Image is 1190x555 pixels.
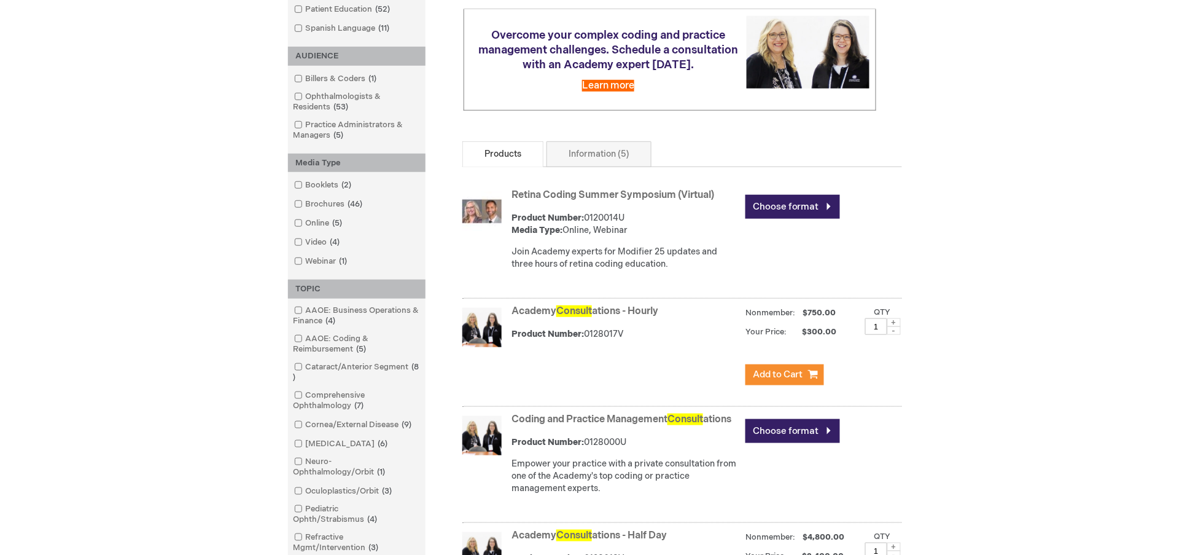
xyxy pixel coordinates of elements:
a: Webinar1 [291,256,352,267]
span: 1 [374,467,388,477]
div: Media Type [288,154,426,173]
span: 53 [330,102,351,112]
div: AUDIENCE [288,47,426,66]
a: Pediatric Ophth/Strabismus4 [291,503,422,525]
img: Schedule a consultation with an Academy expert today [747,16,869,88]
span: Consult [556,305,592,317]
a: Information (5) [546,141,651,167]
a: Retina Coding Summer Symposium (Virtual) [511,189,714,201]
span: 2 [338,180,354,190]
span: 3 [379,486,395,496]
strong: Media Type: [511,225,562,235]
button: Add to Cart [745,364,824,385]
span: 6 [375,439,391,449]
span: 1 [336,256,350,266]
a: Coding and Practice ManagementConsultations [511,414,731,425]
span: 1 [365,74,379,84]
div: 0128017V [511,328,739,340]
a: Learn more [582,80,634,92]
strong: Nonmember: [745,530,795,545]
input: Qty [865,318,887,335]
a: Oculoplastics/Orbit3 [291,486,397,497]
span: 52 [372,4,393,14]
span: 4 [327,237,343,247]
span: 9 [399,420,414,430]
a: Practice Administrators & Managers5 [291,119,422,141]
a: Booklets2 [291,179,356,191]
div: Join Academy experts for Modifier 25 updates and three hours of retina coding education. [511,246,739,270]
img: Coding and Practice Management Consultations [462,416,502,455]
span: 3 [365,543,381,553]
strong: Product Number: [511,437,584,447]
strong: Product Number: [511,213,584,223]
span: 4 [364,514,380,524]
a: Neuro-Ophthalmology/Orbit1 [291,456,422,478]
a: AAOE: Business Operations & Finance4 [291,305,422,327]
a: AcademyConsultations - Half Day [511,530,667,541]
span: 4 [322,316,338,326]
a: AAOE: Coding & Reimbursement5 [291,333,422,355]
span: 5 [330,130,346,140]
span: Add to Cart [753,369,803,380]
span: $750.00 [801,308,838,318]
strong: Product Number: [511,329,584,339]
div: 0128000U [511,436,739,449]
span: 8 [293,362,419,382]
a: Cornea/External Disease9 [291,419,416,431]
span: 5 [353,344,369,354]
a: Online5 [291,218,347,229]
span: $300.00 [788,327,839,337]
strong: Nonmember: [745,305,795,321]
a: [MEDICAL_DATA]6 [291,438,392,450]
a: Ophthalmologists & Residents53 [291,91,422,113]
a: Choose format [745,419,840,443]
span: Overcome your complex coding and practice management challenges. Schedule a consultation with an ... [478,29,738,71]
a: Comprehensive Ophthalmology7 [291,390,422,412]
a: Spanish Language11 [291,23,394,34]
a: Brochures46 [291,199,367,210]
div: Empower your practice with a private consultation from one of the Academy's top coding or practic... [511,458,739,495]
a: AcademyConsultations - Hourly [511,305,658,317]
a: Refractive Mgmt/Intervention3 [291,532,422,554]
span: Consult [556,530,592,541]
span: $4,800.00 [801,532,847,542]
span: 7 [351,401,367,411]
span: Consult [667,414,703,425]
div: TOPIC [288,280,426,299]
a: Products [462,141,543,167]
img: Retina Coding Summer Symposium (Virtual) [462,192,502,231]
a: Patient Education52 [291,4,395,15]
span: 5 [329,218,345,228]
a: Choose format [745,195,840,219]
strong: Your Price: [745,327,787,337]
label: Qty [874,532,891,541]
label: Qty [874,307,891,317]
span: 11 [375,23,392,33]
img: Academy Consultations - Hourly [462,308,502,347]
a: Video4 [291,237,344,248]
span: 46 [344,199,365,209]
a: Cataract/Anterior Segment8 [291,361,422,384]
a: Billers & Coders1 [291,73,381,85]
div: 0120014U Online, Webinar [511,212,739,237]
